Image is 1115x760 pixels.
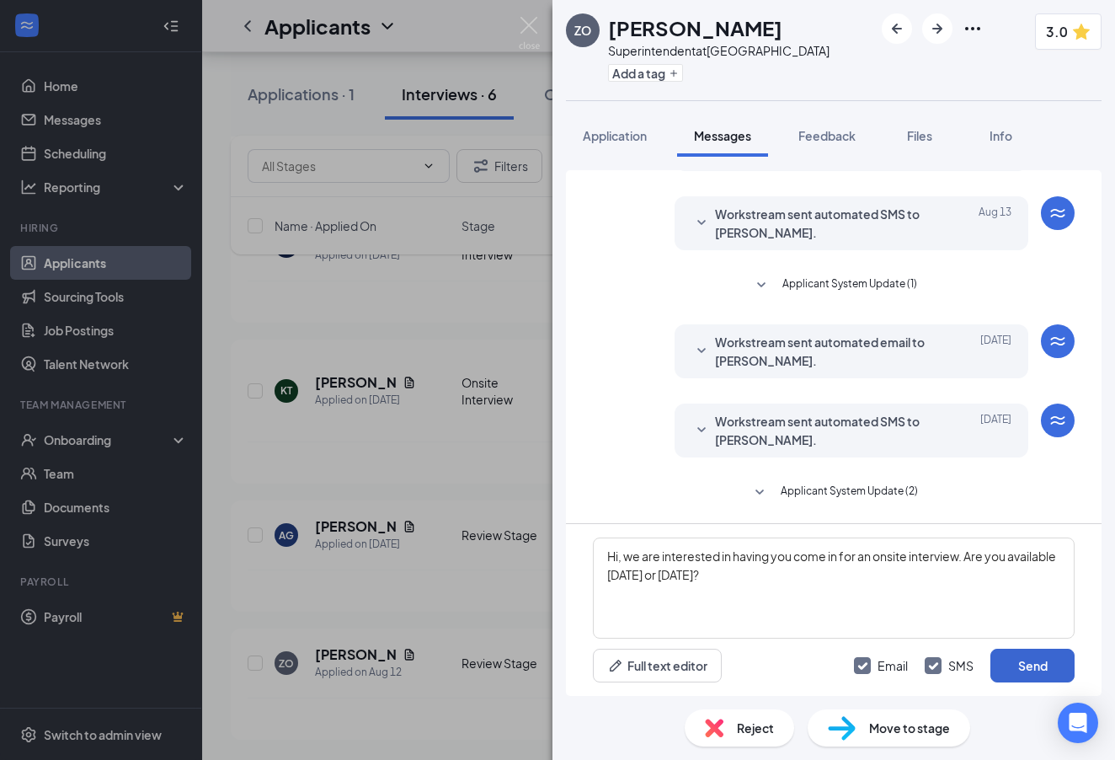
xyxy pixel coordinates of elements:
[574,22,591,39] div: ZO
[691,420,712,441] svg: SmallChevronDown
[990,128,1012,143] span: Info
[980,412,1011,449] span: [DATE]
[583,128,647,143] span: Application
[715,205,936,242] span: Workstream sent automated SMS to [PERSON_NAME].
[669,68,679,78] svg: Plus
[798,128,856,143] span: Feedback
[691,213,712,233] svg: SmallChevronDown
[1048,410,1068,431] svg: WorkstreamLogo
[869,719,950,737] span: Move to stage
[1058,703,1098,743] div: Open Intercom Messenger
[990,649,1075,682] button: Send
[607,657,624,674] svg: Pen
[980,333,1011,370] span: [DATE]
[751,276,917,296] button: SmallChevronDownApplicant System Update (1)
[593,649,722,682] button: Full text editorPen
[922,13,952,44] button: ArrowRight
[1048,203,1068,223] svg: WorkstreamLogo
[593,538,1075,639] textarea: Hi, we are interested in having you come in for an onsite interview. Are you available [DATE] or ...
[608,42,830,59] div: Superintendent at [GEOGRAPHIC_DATA]
[608,64,683,82] button: PlusAdd a tag
[737,719,774,737] span: Reject
[608,13,782,42] h1: [PERSON_NAME]
[887,19,907,39] svg: ArrowLeftNew
[963,19,983,39] svg: Ellipses
[750,483,918,503] button: SmallChevronDownApplicant System Update (2)
[782,276,917,296] span: Applicant System Update (1)
[927,19,947,39] svg: ArrowRight
[907,128,932,143] span: Files
[694,128,751,143] span: Messages
[715,333,936,370] span: Workstream sent automated email to [PERSON_NAME].
[691,341,712,361] svg: SmallChevronDown
[751,276,771,296] svg: SmallChevronDown
[882,13,912,44] button: ArrowLeftNew
[781,483,918,503] span: Applicant System Update (2)
[1048,331,1068,351] svg: WorkstreamLogo
[750,483,770,503] svg: SmallChevronDown
[979,205,1011,242] span: Aug 13
[715,412,936,449] span: Workstream sent automated SMS to [PERSON_NAME].
[1046,21,1068,42] span: 3.0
